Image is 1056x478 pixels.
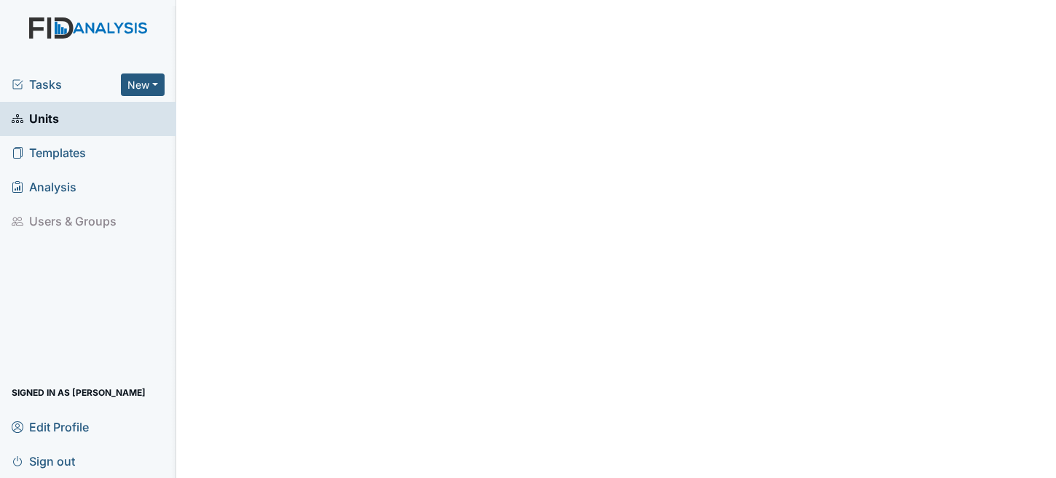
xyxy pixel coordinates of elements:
span: Edit Profile [12,415,89,438]
span: Templates [12,142,86,164]
span: Analysis [12,176,76,199]
a: Tasks [12,76,121,93]
span: Signed in as [PERSON_NAME] [12,381,146,404]
button: New [121,73,165,96]
span: Sign out [12,450,75,472]
span: Units [12,108,59,130]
